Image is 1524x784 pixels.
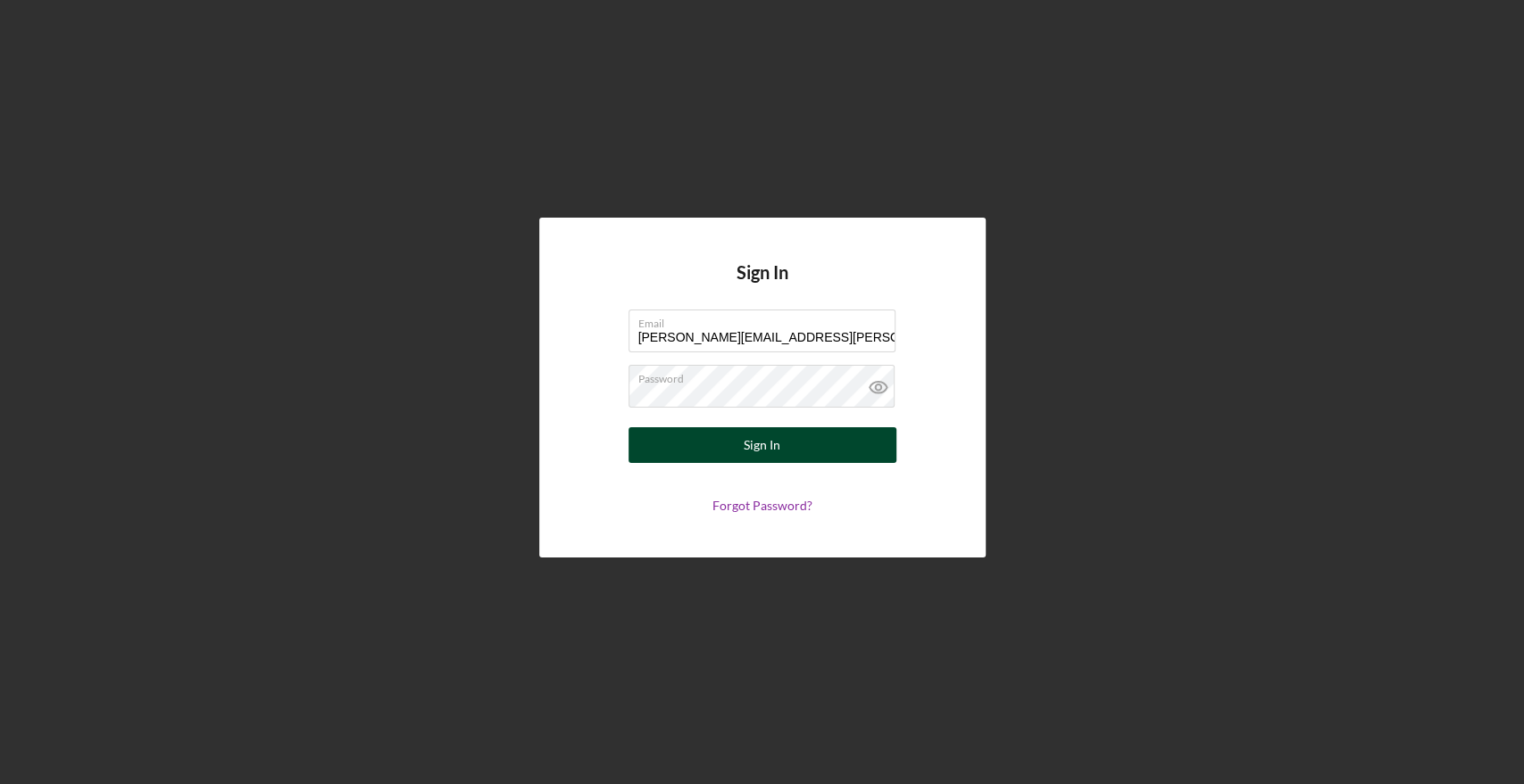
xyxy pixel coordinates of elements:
[629,427,896,463] button: Sign In
[638,366,895,385] label: Password
[638,310,895,330] label: Email
[737,262,788,309] h4: Sign In
[744,427,780,463] div: Sign In
[712,498,812,513] a: Forgot Password?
